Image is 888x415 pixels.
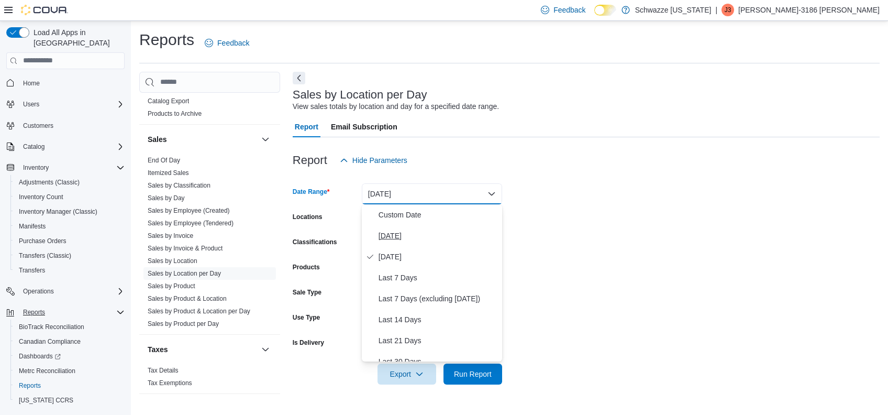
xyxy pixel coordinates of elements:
span: [DATE] [379,230,498,242]
a: Sales by Location [148,257,197,265]
button: Reports [2,305,129,320]
div: Select listbox [362,204,502,362]
h3: Report [293,154,327,167]
a: Dashboards [15,350,65,363]
span: Sales by Location [148,257,197,265]
span: Sales by Classification [148,181,210,190]
span: Manifests [19,222,46,231]
span: Feedback [217,38,249,48]
button: Catalog [19,140,49,153]
button: Sales [259,133,272,146]
span: Inventory Manager (Classic) [19,207,97,216]
span: Customers [23,122,53,130]
span: BioTrack Reconciliation [15,321,125,333]
button: Reports [19,306,49,319]
h3: Taxes [148,344,168,355]
a: Itemized Sales [148,169,189,177]
span: Catalog [19,140,125,153]
span: Dashboards [15,350,125,363]
span: Sales by Location per Day [148,269,221,278]
span: Export [384,364,430,385]
span: [DATE] [379,250,498,263]
span: Metrc Reconciliation [15,365,125,377]
span: Last 7 Days (excluding [DATE]) [379,292,498,305]
a: Transfers [15,264,49,277]
span: Adjustments (Classic) [15,176,125,189]
span: Sales by Product & Location [148,294,227,303]
a: Dashboards [10,349,129,364]
button: Inventory Manager (Classic) [10,204,129,219]
span: Canadian Compliance [15,335,125,348]
button: BioTrack Reconciliation [10,320,129,334]
a: Adjustments (Classic) [15,176,84,189]
a: Inventory Manager (Classic) [15,205,102,218]
a: Sales by Day [148,194,185,202]
a: Sales by Employee (Created) [148,207,230,214]
button: Transfers (Classic) [10,248,129,263]
a: Catalog Export [148,97,189,105]
span: Load All Apps in [GEOGRAPHIC_DATA] [29,27,125,48]
input: Dark Mode [594,5,616,16]
span: Users [23,100,39,108]
a: Feedback [201,32,253,53]
div: Jessie-3186 Lorentz [722,4,734,16]
a: End Of Day [148,157,180,164]
span: Washington CCRS [15,394,125,407]
span: Hide Parameters [352,155,407,166]
span: Report [295,116,318,137]
span: Feedback [553,5,585,15]
span: Products to Archive [148,110,202,118]
a: Sales by Product per Day [148,320,219,327]
button: Hide Parameters [336,150,412,171]
a: Canadian Compliance [15,335,85,348]
h3: Sales [148,134,167,145]
span: Dashboards [19,352,61,361]
a: Sales by Location per Day [148,270,221,277]
a: Sales by Product & Location [148,295,227,302]
h3: Traceability [148,403,188,414]
div: Taxes [139,364,280,394]
p: Schwazze [US_STATE] [635,4,712,16]
a: Manifests [15,220,50,233]
span: Sales by Product per Day [148,320,219,328]
a: Purchase Orders [15,235,71,247]
a: Home [19,77,44,90]
a: Sales by Employee (Tendered) [148,220,234,227]
label: Products [293,263,320,271]
a: Sales by Classification [148,182,210,189]
h3: Sales by Location per Day [293,89,427,101]
span: Inventory [23,163,49,172]
span: Customers [19,119,125,132]
button: Home [2,75,129,91]
a: Tax Details [148,367,179,374]
span: Reports [19,306,125,319]
span: Transfers [15,264,125,277]
label: Sale Type [293,288,321,297]
h1: Reports [139,29,194,50]
p: [PERSON_NAME]-3186 [PERSON_NAME] [738,4,880,16]
div: Products [139,95,280,124]
button: Metrc Reconciliation [10,364,129,378]
a: Inventory Count [15,191,68,203]
button: Next [293,72,305,84]
span: Users [19,98,125,111]
button: Manifests [10,219,129,234]
a: BioTrack Reconciliation [15,321,88,333]
span: Last 21 Days [379,334,498,347]
label: Classifications [293,238,337,246]
span: Last 30 Days [379,355,498,368]
span: Last 14 Days [379,313,498,326]
button: Canadian Compliance [10,334,129,349]
span: Sales by Employee (Created) [148,206,230,215]
span: Inventory [19,161,125,174]
span: Transfers (Classic) [19,252,71,260]
span: Sales by Invoice & Product [148,244,223,253]
span: Reports [15,379,125,392]
button: Purchase Orders [10,234,129,248]
span: Tax Exemptions [148,379,192,387]
span: Transfers (Classic) [15,249,125,262]
p: | [715,4,717,16]
span: Inventory Count [19,193,63,201]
